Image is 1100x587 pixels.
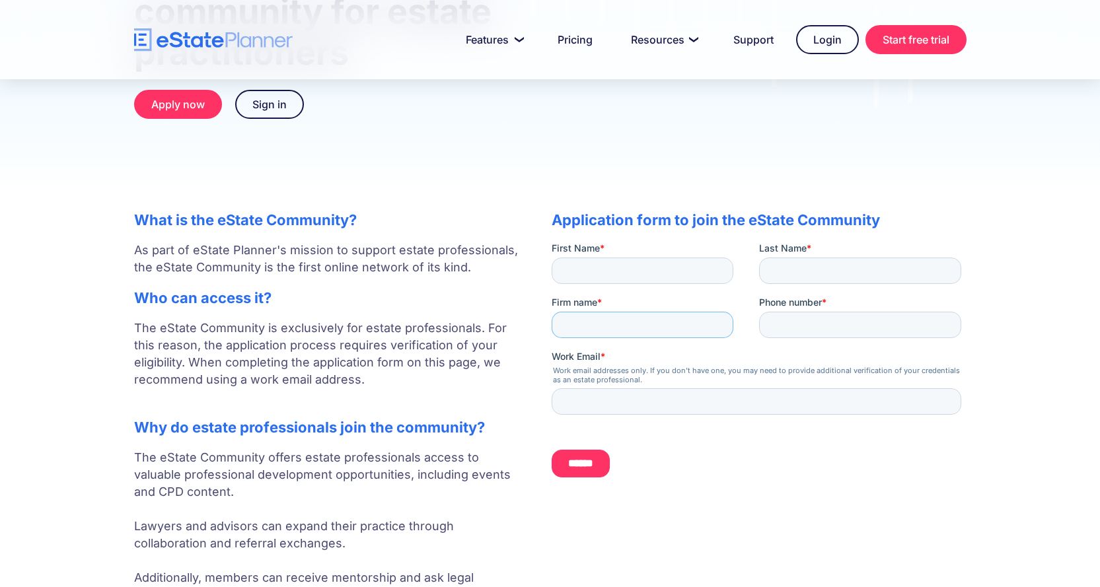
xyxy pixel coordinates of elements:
a: Login [796,25,859,54]
a: Sign in [235,90,304,119]
a: Apply now [134,90,222,119]
h2: Why do estate professionals join the community? [134,419,525,436]
a: Pricing [542,26,608,53]
iframe: Form 0 [552,242,967,489]
a: home [134,28,293,52]
a: Start free trial [865,25,967,54]
p: As part of eState Planner's mission to support estate professionals, the eState Community is the ... [134,242,525,276]
a: Resources [615,26,711,53]
a: Features [450,26,535,53]
a: Support [717,26,789,53]
h2: Who can access it? [134,289,525,306]
h2: What is the eState Community? [134,211,525,228]
h2: Application form to join the eState Community [552,211,967,228]
p: The eState Community is exclusively for estate professionals. For this reason, the application pr... [134,320,525,405]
